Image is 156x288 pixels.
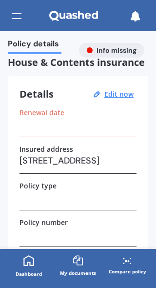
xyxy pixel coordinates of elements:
label: Policy type [19,182,57,190]
u: Edit now [104,89,134,99]
span: Policy details [8,39,59,52]
label: Insured address [19,145,73,153]
span: House & Contents insurance [8,57,148,68]
div: My documents [60,268,96,278]
label: Renewal date [19,108,64,117]
div: Dashboard [16,269,42,279]
a: My documents [53,249,102,284]
h3: [STREET_ADDRESS] [19,153,136,168]
label: Policy number [19,218,68,226]
a: Dashboard [4,249,53,284]
a: Compare policy [103,249,152,284]
button: Edit now [101,90,136,99]
h3: Details [19,88,54,101]
div: Compare policy [109,267,146,276]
